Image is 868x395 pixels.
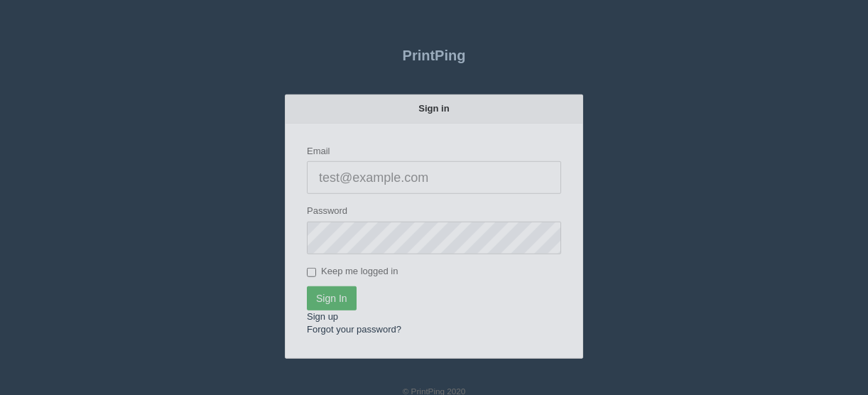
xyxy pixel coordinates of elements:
[307,159,561,192] input: test@example.com
[307,284,357,308] input: Sign In
[418,101,449,112] strong: Sign in
[307,143,330,156] label: Email
[307,263,398,277] label: Keep me logged in
[307,322,401,332] a: Forgot your password?
[307,202,347,216] label: Password
[285,36,583,71] a: PrintPing
[307,266,316,275] input: Keep me logged in
[307,309,338,320] a: Sign up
